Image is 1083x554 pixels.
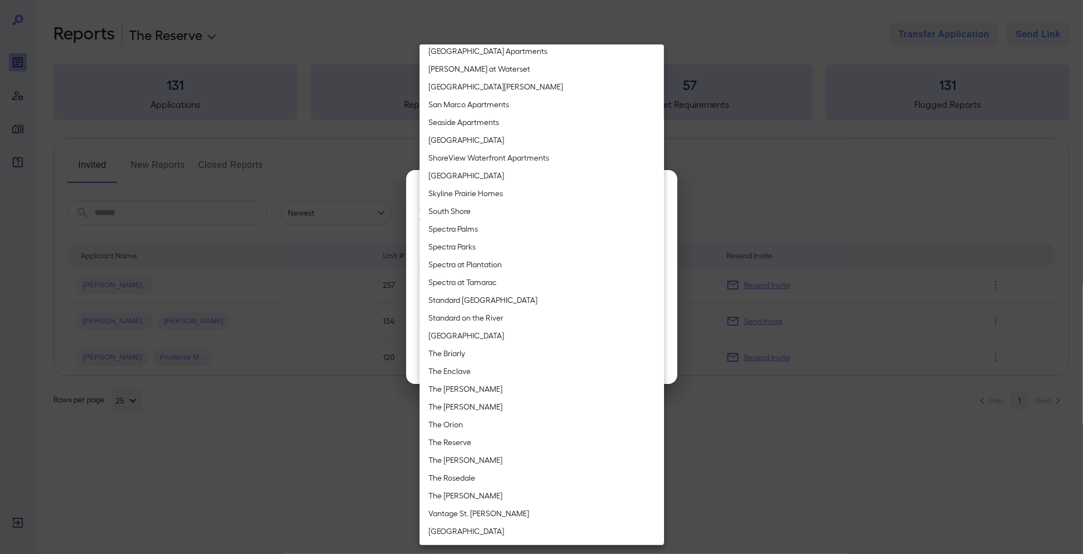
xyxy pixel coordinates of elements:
[420,167,664,184] li: [GEOGRAPHIC_DATA]
[420,345,664,362] li: The Briarly
[420,309,664,327] li: Standard on the River
[420,398,664,416] li: The [PERSON_NAME]
[420,522,664,540] li: [GEOGRAPHIC_DATA]
[420,416,664,433] li: The Orion
[420,469,664,487] li: The Rosedale
[420,380,664,398] li: The [PERSON_NAME]
[420,149,664,167] li: ShoreView Waterfront Apartments
[420,505,664,522] li: Vantage St. [PERSON_NAME]
[420,202,664,220] li: South Shore
[420,327,664,345] li: [GEOGRAPHIC_DATA]
[420,487,664,505] li: The [PERSON_NAME]
[420,362,664,380] li: The Enclave
[420,42,664,60] li: [GEOGRAPHIC_DATA] Apartments
[420,220,664,238] li: Spectra Palms
[420,78,664,96] li: [GEOGRAPHIC_DATA][PERSON_NAME]
[420,60,664,78] li: [PERSON_NAME] at Waterset
[420,113,664,131] li: Seaside Apartments
[420,273,664,291] li: Spectra at Tamarac
[420,96,664,113] li: San Marco Apartments
[420,433,664,451] li: The Reserve
[420,131,664,149] li: [GEOGRAPHIC_DATA]
[420,291,664,309] li: Standard [GEOGRAPHIC_DATA]
[420,451,664,469] li: The [PERSON_NAME]
[420,256,664,273] li: Spectra at Plantation
[420,238,664,256] li: Spectra Parks
[420,184,664,202] li: Skyline Prairie Homes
